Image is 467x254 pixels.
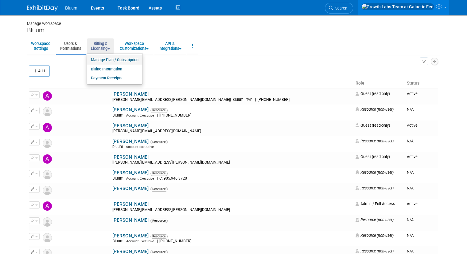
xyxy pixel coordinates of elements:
[407,170,414,175] span: N/A
[112,186,149,191] a: [PERSON_NAME]
[112,208,352,212] div: [PERSON_NAME][EMAIL_ADDRESS][PERSON_NAME][DOMAIN_NAME]
[43,139,52,148] img: Resource
[112,201,149,207] a: [PERSON_NAME]
[150,187,168,191] span: Resource
[126,113,154,117] span: Account Executive
[112,233,149,239] a: [PERSON_NAME]
[150,234,168,239] span: Resource
[126,177,154,181] span: Account Executive
[43,217,52,227] img: Resource
[157,113,158,117] span: |
[353,78,405,89] th: Role
[407,217,414,222] span: N/A
[407,186,414,190] span: N/A
[356,123,390,128] span: Guest (read-only)
[43,107,52,116] img: Resource
[112,139,149,144] a: [PERSON_NAME]
[356,201,395,206] span: Admin / Full Access
[87,55,142,65] a: Manage Plan / Subscription
[43,154,52,164] img: Alex Dirkx
[112,91,149,97] a: [PERSON_NAME]
[112,107,149,113] a: [PERSON_NAME]
[256,97,291,102] span: [PHONE_NUMBER]
[356,154,390,159] span: Guest (read-only)
[404,78,438,89] th: Status
[356,233,394,238] span: Resource (non-user)
[158,113,193,117] span: [PHONE_NUMBER]
[255,97,256,102] span: |
[407,107,414,112] span: N/A
[246,98,252,102] span: TVP
[116,38,153,54] a: WorkspaceCustomizations
[158,239,193,243] span: [PHONE_NUMBER]
[157,176,158,181] span: |
[112,170,149,176] a: [PERSON_NAME]
[56,38,85,54] a: Users &Permissions
[112,160,352,165] div: [PERSON_NAME][EMAIL_ADDRESS][PERSON_NAME][DOMAIN_NAME]
[43,170,52,179] img: Resource
[150,108,168,113] span: Resource
[29,65,50,77] button: Add
[112,129,352,134] div: [PERSON_NAME][EMAIL_ADDRESS][DOMAIN_NAME]
[27,5,58,11] img: ExhibitDay
[43,123,52,132] img: Alan Sherbourne
[43,201,52,211] img: Alison Rossi
[407,154,418,159] span: Active
[230,97,231,102] span: |
[112,113,125,117] span: Bluum
[356,217,394,222] span: Resource (non-user)
[361,3,434,10] img: Growth Labs Team at Galactic Fed
[356,91,390,96] span: Guest (read-only)
[356,139,394,143] span: Resource (non-user)
[158,176,189,181] span: C: 905.946.3720
[325,3,353,14] a: Search
[154,38,185,54] a: API &Integrations
[112,123,149,129] a: [PERSON_NAME]
[150,171,168,176] span: Resource
[407,91,418,96] span: Active
[407,139,414,143] span: N/A
[27,15,440,26] div: Manage Workspace
[87,65,142,74] a: Billing Information
[356,170,394,175] span: Resource (non-user)
[157,239,158,243] span: |
[333,6,347,10] span: Search
[112,239,125,243] span: Bluum
[407,123,418,128] span: Active
[150,140,168,144] span: Resource
[407,249,414,253] span: N/A
[231,97,245,102] span: Bluum
[356,249,394,253] span: Resource (non-user)
[112,97,352,102] div: [PERSON_NAME][EMAIL_ADDRESS][PERSON_NAME][DOMAIN_NAME]
[27,38,54,54] a: WorkspaceSettings
[43,233,52,242] img: Resource
[27,26,440,34] div: Bluum
[112,145,125,149] span: bluum
[126,239,154,243] span: Account Executive
[126,145,154,149] span: Account executive
[356,186,394,190] span: Resource (non-user)
[87,73,142,83] a: Payment Receipts
[356,107,394,112] span: Resource (non-user)
[65,6,77,10] span: Bluum
[112,176,125,181] span: Bluum
[150,219,168,223] span: Resource
[43,91,52,101] img: Aaron Cole
[112,217,149,223] a: [PERSON_NAME]
[112,154,149,160] a: [PERSON_NAME]
[407,233,414,238] span: N/A
[87,38,114,54] a: Billing &Licensing
[407,201,418,206] span: Active
[43,186,52,195] img: Resource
